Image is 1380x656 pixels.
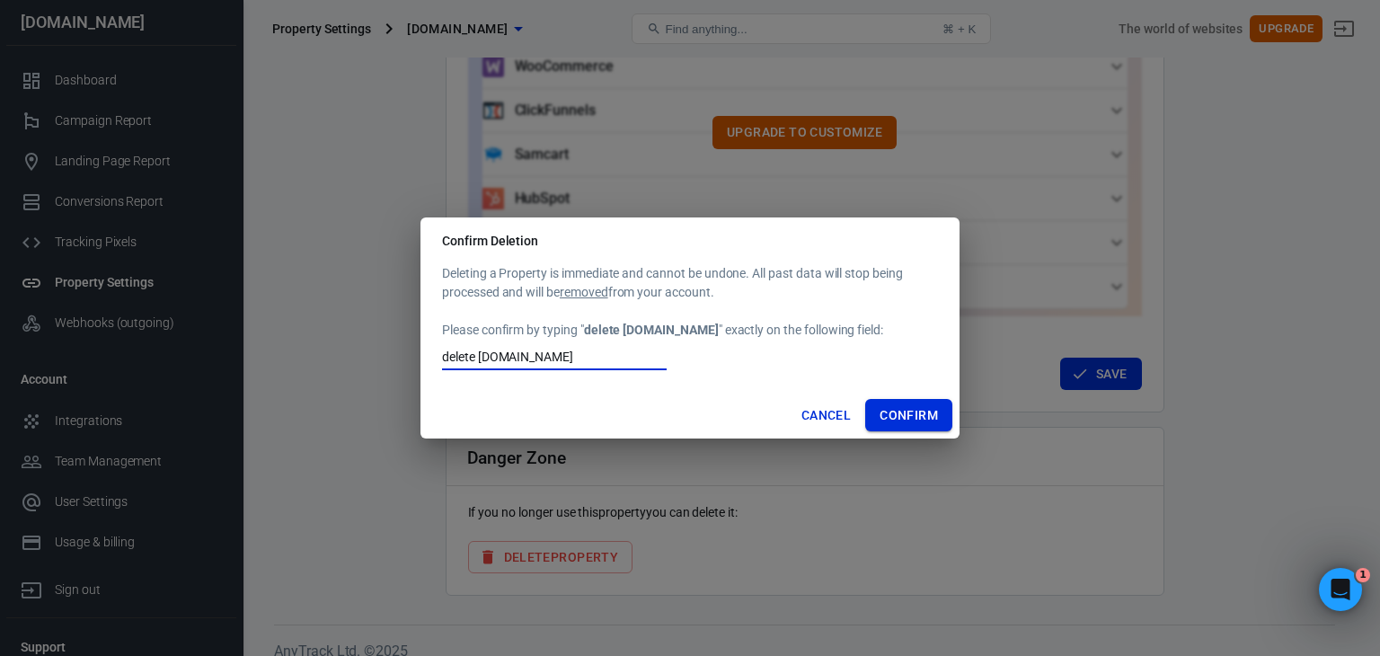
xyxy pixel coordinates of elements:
[442,347,667,370] input: Type "delete gaza47.store" here
[794,399,858,432] button: Cancel
[442,264,938,374] div: Deleting a Property is immediate and cannot be undone. All past data will stop being processed an...
[1319,568,1362,611] iframe: Intercom live chat
[1356,568,1370,582] span: 1
[865,399,952,432] button: Confirm
[420,217,960,264] h2: Confirm Deletion
[560,285,608,299] u: removed
[584,323,719,337] strong: delete [DOMAIN_NAME]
